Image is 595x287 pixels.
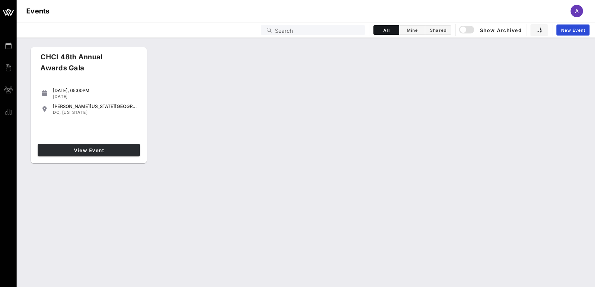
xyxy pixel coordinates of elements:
[460,26,521,34] span: Show Archived
[560,28,585,33] span: New Event
[53,103,137,109] div: [PERSON_NAME][US_STATE][GEOGRAPHIC_DATA]
[460,24,522,36] button: Show Archived
[403,28,421,33] span: Mine
[62,110,87,115] span: [US_STATE]
[425,25,451,35] button: Shared
[53,110,61,115] span: DC,
[26,6,50,17] h1: Events
[575,8,579,14] span: A
[373,25,399,35] button: All
[38,144,140,156] a: View Event
[35,51,132,79] div: CHCI 48th Annual Awards Gala
[570,5,583,17] div: A
[378,28,395,33] span: All
[40,147,137,153] span: View Event
[399,25,425,35] button: Mine
[556,24,589,36] a: New Event
[53,88,137,93] div: [DATE], 05:00PM
[429,28,447,33] span: Shared
[53,94,137,99] div: [DATE]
